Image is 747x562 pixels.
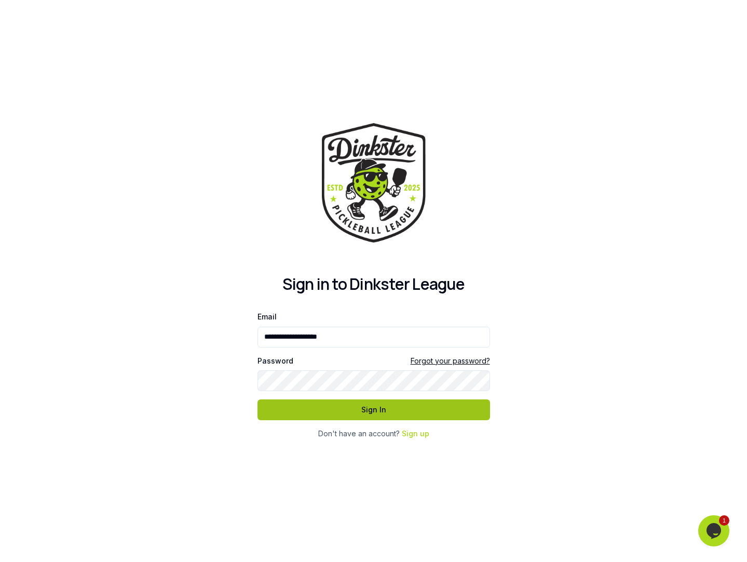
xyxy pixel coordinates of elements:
button: Sign In [257,399,490,420]
a: Sign up [402,429,429,438]
div: Don't have an account? [257,429,490,439]
h2: Sign in to Dinkster League [257,275,490,293]
img: Dinkster League Logo [322,123,426,242]
label: Email [257,312,277,321]
a: Forgot your password? [411,356,490,366]
label: Password [257,357,293,365]
iframe: chat widget [698,515,731,546]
